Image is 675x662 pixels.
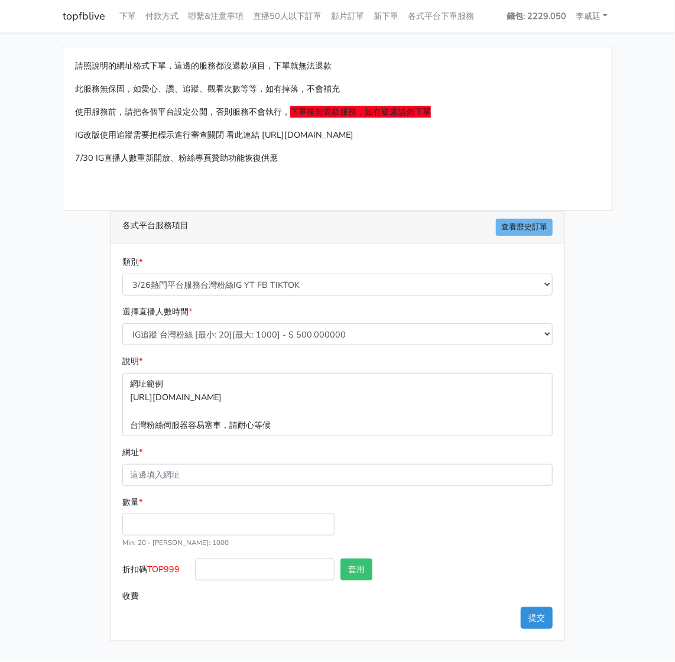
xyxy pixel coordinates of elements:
[75,59,600,73] p: 請照說明的網址格式下單，這邊的服務都沒退款項目，下單就無法退款
[63,5,105,28] a: topfblive
[248,5,326,28] a: 直播50人以下訂單
[115,5,141,28] a: 下單
[326,5,369,28] a: 影片訂單
[183,5,248,28] a: 聯繫&注意事項
[111,212,564,244] div: 各式平台服務項目
[369,5,403,28] a: 新下單
[122,495,142,509] label: 數量
[290,106,431,118] span: 下單後無退款服務，如有疑慮請勿下單
[122,355,142,368] label: 說明
[122,255,142,269] label: 類別
[119,559,192,585] label: 折扣碼
[141,5,183,28] a: 付款方式
[502,5,571,28] a: 錢包: 2229.050
[403,5,479,28] a: 各式平台下單服務
[75,105,600,119] p: 使用服務前，請把各個平台設定公開，否則服務不會執行，
[75,128,600,142] p: IG改版使用追蹤需要把標示進行審查關閉 看此連結 [URL][DOMAIN_NAME]
[122,464,553,486] input: 這邊填入網址
[122,305,192,319] label: 選擇直播人數時間
[75,151,600,165] p: 7/30 IG直播人數重新開放、粉絲專頁贊助功能恢復供應
[147,563,180,575] span: TOP999
[119,585,192,607] label: 收費
[571,5,612,28] a: 李威廷
[122,373,553,436] p: 網址範例 [URL][DOMAIN_NAME] 台灣粉絲伺服器容易塞車，請耐心等候
[122,538,229,547] small: Min: 20 - [PERSON_NAME]: 1000
[340,559,372,580] button: 套用
[507,10,566,22] strong: 錢包: 2229.050
[521,607,553,629] button: 提交
[122,446,142,459] label: 網址
[75,82,600,96] p: 此服務無保固，如愛心、讚、追蹤、觀看次數等等，如有掉落，不會補充
[496,219,553,236] a: 查看歷史訂單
